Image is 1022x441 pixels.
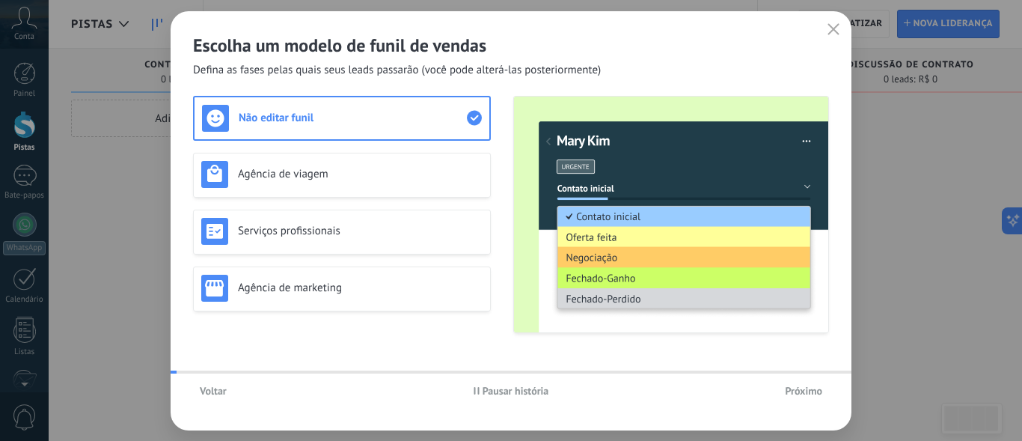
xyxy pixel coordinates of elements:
h3: Serviços profissionais [238,224,483,238]
h2: Escolha um modelo de funil de vendas [193,34,829,57]
button: Voltar [193,380,233,402]
font: Voltar [200,384,227,398]
button: Próximo [778,380,829,402]
h3: Agência de viagem [238,167,483,181]
button: Pausar história [467,380,556,402]
h3: Não editar funil [239,111,467,125]
font: Próximo [785,384,822,398]
span: Defina as fases pelas quais seus leads passarão (você pode alterá-las posteriormente) [193,63,601,78]
font: Pausar história [483,384,549,398]
h3: Agência de marketing [238,281,483,295]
